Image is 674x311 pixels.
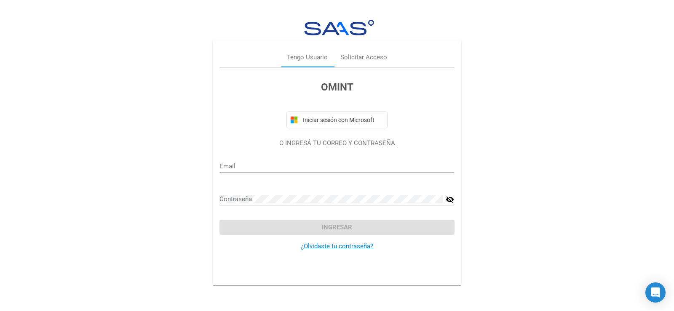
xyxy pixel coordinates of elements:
[301,117,384,123] span: Iniciar sesión con Microsoft
[301,242,373,250] a: ¿Olvidaste tu contraseña?
[219,138,454,148] p: O INGRESÁ TU CORREO Y CONTRASEÑA
[340,53,387,62] div: Solicitar Acceso
[322,223,352,231] span: Ingresar
[219,220,454,235] button: Ingresar
[446,194,454,205] mat-icon: visibility_off
[287,53,328,62] div: Tengo Usuario
[645,282,666,303] div: Open Intercom Messenger
[286,112,388,128] button: Iniciar sesión con Microsoft
[219,80,454,95] h3: OMINT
